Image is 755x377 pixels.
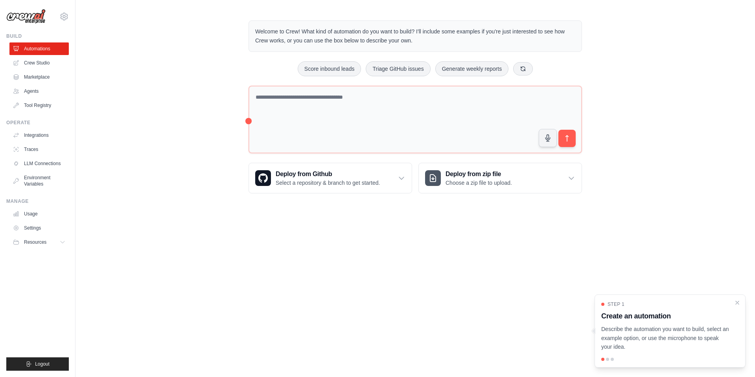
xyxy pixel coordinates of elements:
a: Environment Variables [9,171,69,190]
a: Automations [9,42,69,55]
h3: Deploy from Github [276,169,380,179]
span: Resources [24,239,46,245]
button: Score inbound leads [298,61,361,76]
a: Traces [9,143,69,156]
button: Triage GitHub issues [366,61,430,76]
a: Usage [9,208,69,220]
a: Integrations [9,129,69,142]
div: Operate [6,120,69,126]
a: Agents [9,85,69,97]
button: Resources [9,236,69,248]
a: LLM Connections [9,157,69,170]
h3: Deploy from zip file [446,169,512,179]
a: Crew Studio [9,57,69,69]
p: Describe the automation you want to build, select an example option, or use the microphone to spe... [601,325,729,351]
img: Logo [6,9,46,24]
div: Build [6,33,69,39]
p: Choose a zip file to upload. [446,179,512,187]
h3: Create an automation [601,311,729,322]
span: Logout [35,361,50,367]
button: Logout [6,357,69,371]
div: Manage [6,198,69,204]
span: Step 1 [608,301,624,307]
a: Marketplace [9,71,69,83]
p: Welcome to Crew! What kind of automation do you want to build? I'll include some examples if you'... [255,27,575,45]
a: Settings [9,222,69,234]
button: Close walkthrough [734,300,740,306]
p: Select a repository & branch to get started. [276,179,380,187]
button: Generate weekly reports [435,61,509,76]
a: Tool Registry [9,99,69,112]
